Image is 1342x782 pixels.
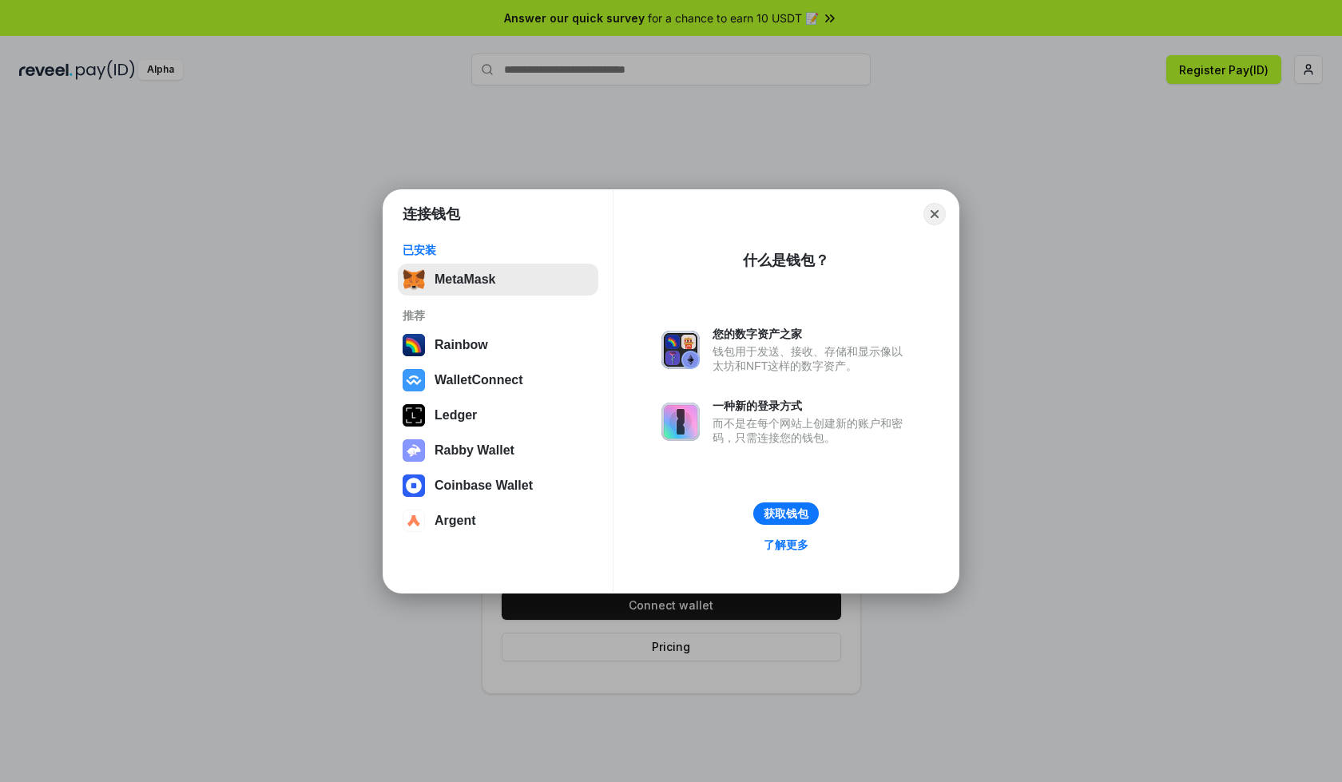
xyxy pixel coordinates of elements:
[713,399,911,413] div: 一种新的登录方式
[764,506,808,521] div: 获取钱包
[403,404,425,427] img: svg+xml,%3Csvg%20xmlns%3D%22http%3A%2F%2Fwww.w3.org%2F2000%2Fsvg%22%20width%3D%2228%22%20height%3...
[398,264,598,296] button: MetaMask
[435,514,476,528] div: Argent
[764,538,808,552] div: 了解更多
[661,331,700,369] img: svg+xml,%3Csvg%20xmlns%3D%22http%3A%2F%2Fwww.w3.org%2F2000%2Fsvg%22%20fill%3D%22none%22%20viewBox...
[398,505,598,537] button: Argent
[403,334,425,356] img: svg+xml,%3Csvg%20width%3D%22120%22%20height%3D%22120%22%20viewBox%3D%220%200%20120%20120%22%20fil...
[661,403,700,441] img: svg+xml,%3Csvg%20xmlns%3D%22http%3A%2F%2Fwww.w3.org%2F2000%2Fsvg%22%20fill%3D%22none%22%20viewBox...
[398,470,598,502] button: Coinbase Wallet
[403,308,594,323] div: 推荐
[398,435,598,466] button: Rabby Wallet
[403,369,425,391] img: svg+xml,%3Csvg%20width%3D%2228%22%20height%3D%2228%22%20viewBox%3D%220%200%2028%2028%22%20fill%3D...
[403,204,460,224] h1: 连接钱包
[743,251,829,270] div: 什么是钱包？
[435,373,523,387] div: WalletConnect
[435,478,533,493] div: Coinbase Wallet
[403,268,425,291] img: svg+xml,%3Csvg%20fill%3D%22none%22%20height%3D%2233%22%20viewBox%3D%220%200%2035%2033%22%20width%...
[403,439,425,462] img: svg+xml,%3Csvg%20xmlns%3D%22http%3A%2F%2Fwww.w3.org%2F2000%2Fsvg%22%20fill%3D%22none%22%20viewBox...
[398,364,598,396] button: WalletConnect
[403,243,594,257] div: 已安装
[398,399,598,431] button: Ledger
[923,203,946,225] button: Close
[435,443,514,458] div: Rabby Wallet
[753,502,819,525] button: 获取钱包
[398,329,598,361] button: Rainbow
[403,510,425,532] img: svg+xml,%3Csvg%20width%3D%2228%22%20height%3D%2228%22%20viewBox%3D%220%200%2028%2028%22%20fill%3D...
[403,474,425,497] img: svg+xml,%3Csvg%20width%3D%2228%22%20height%3D%2228%22%20viewBox%3D%220%200%2028%2028%22%20fill%3D...
[713,344,911,373] div: 钱包用于发送、接收、存储和显示像以太坊和NFT这样的数字资产。
[713,416,911,445] div: 而不是在每个网站上创建新的账户和密码，只需连接您的钱包。
[754,534,818,555] a: 了解更多
[713,327,911,341] div: 您的数字资产之家
[435,272,495,287] div: MetaMask
[435,408,477,423] div: Ledger
[435,338,488,352] div: Rainbow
